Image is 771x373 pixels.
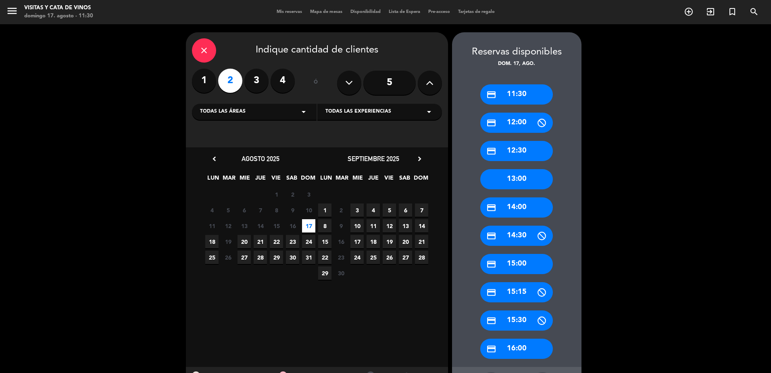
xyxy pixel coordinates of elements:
span: septiembre 2025 [348,155,399,163]
span: 3 [302,188,315,201]
span: 8 [318,219,331,233]
span: 27 [238,251,251,264]
span: 30 [334,266,348,280]
span: 9 [286,203,299,217]
i: chevron_right [415,155,424,163]
span: 1 [318,203,331,217]
span: 18 [367,235,380,248]
span: 11 [205,219,219,233]
span: 24 [302,235,315,248]
span: 20 [399,235,412,248]
i: search [749,7,759,17]
span: 22 [270,235,283,248]
span: 19 [383,235,396,248]
span: 27 [399,251,412,264]
span: 24 [350,251,364,264]
span: 16 [286,219,299,233]
i: credit_card [486,287,496,298]
span: 15 [318,235,331,248]
div: dom. 17, ago. [452,60,581,68]
span: 26 [383,251,396,264]
i: menu [6,5,18,17]
span: 1 [270,188,283,201]
span: Lista de Espera [385,10,424,14]
span: 13 [238,219,251,233]
div: 15:30 [480,310,553,331]
span: Pre-acceso [424,10,454,14]
div: 12:00 [480,113,553,133]
span: 18 [205,235,219,248]
span: VIE [269,173,283,186]
div: Visitas y Cata de Vinos [24,4,93,12]
span: 30 [286,251,299,264]
span: 25 [367,251,380,264]
span: 28 [254,251,267,264]
span: 14 [415,219,428,233]
span: 6 [238,203,251,217]
span: 2 [334,203,348,217]
span: JUE [367,173,380,186]
span: Disponibilidad [346,10,385,14]
span: 12 [383,219,396,233]
span: MIE [351,173,364,186]
span: MIE [238,173,251,186]
i: credit_card [486,90,496,100]
span: 17 [350,235,364,248]
span: 3 [350,203,364,217]
label: 3 [244,69,269,93]
label: 1 [192,69,216,93]
i: exit_to_app [706,7,715,17]
span: Todas las experiencias [325,108,391,116]
div: Reservas disponibles [452,44,581,60]
i: credit_card [486,344,496,354]
span: 12 [221,219,235,233]
span: DOM [414,173,427,186]
span: LUN [206,173,220,186]
span: 10 [302,203,315,217]
i: credit_card [486,316,496,326]
span: Todas las áreas [200,108,246,116]
span: 28 [415,251,428,264]
span: 22 [318,251,331,264]
span: 11 [367,219,380,233]
span: 19 [221,235,235,248]
i: credit_card [486,146,496,156]
div: domingo 17. agosto - 11:30 [24,12,93,20]
i: chevron_left [210,155,219,163]
span: 9 [334,219,348,233]
span: 29 [270,251,283,264]
span: 5 [221,203,235,217]
span: DOM [301,173,314,186]
span: 26 [221,251,235,264]
span: 21 [415,235,428,248]
span: 13 [399,219,412,233]
div: 14:00 [480,197,553,218]
div: 16:00 [480,339,553,359]
label: 4 [271,69,295,93]
span: 4 [367,203,380,217]
span: SAB [285,173,298,186]
span: 15 [270,219,283,233]
i: arrow_drop_down [424,107,434,117]
div: 15:00 [480,254,553,274]
span: 29 [318,266,331,280]
i: close [199,46,209,55]
span: 8 [270,203,283,217]
div: 12:30 [480,141,553,161]
i: credit_card [486,259,496,269]
div: ó [303,69,329,97]
i: credit_card [486,203,496,213]
span: JUE [254,173,267,186]
label: 2 [218,69,242,93]
span: 14 [254,219,267,233]
span: 4 [205,203,219,217]
span: LUN [319,173,333,186]
i: arrow_drop_down [299,107,308,117]
span: SAB [398,173,411,186]
div: 15:15 [480,282,553,302]
span: 16 [334,235,348,248]
span: VIE [382,173,396,186]
i: add_circle_outline [684,7,694,17]
span: 6 [399,203,412,217]
span: 2 [286,188,299,201]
